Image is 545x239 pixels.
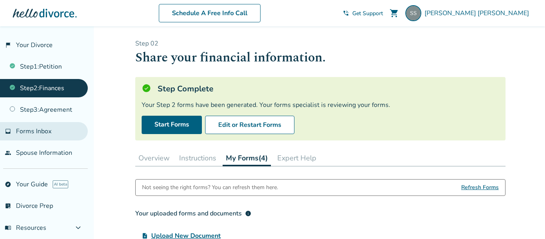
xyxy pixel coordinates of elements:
[142,101,499,109] div: Your Step 2 forms have been generated. Your forms specialist is reviewing your forms.
[5,203,11,209] span: list_alt_check
[405,5,421,21] img: sammyjo79@gmail.com
[223,150,271,166] button: My Forms(4)
[5,128,11,134] span: inbox
[159,4,261,22] a: Schedule A Free Info Call
[53,180,68,188] span: AI beta
[5,42,11,48] span: flag_2
[5,225,11,231] span: menu_book
[352,10,383,17] span: Get Support
[135,150,173,166] button: Overview
[5,181,11,188] span: explore
[135,209,251,218] div: Your uploaded forms and documents
[135,48,506,67] h1: Share your financial information.
[16,127,51,136] span: Forms Inbox
[425,9,532,18] span: [PERSON_NAME] [PERSON_NAME]
[176,150,219,166] button: Instructions
[343,10,349,16] span: phone_in_talk
[142,116,202,134] a: Start Forms
[461,180,499,196] span: Refresh Forms
[73,223,83,233] span: expand_more
[135,39,506,48] p: Step 0 2
[389,8,399,18] span: shopping_cart
[142,233,148,239] span: upload_file
[274,150,320,166] button: Expert Help
[5,223,46,232] span: Resources
[343,10,383,17] a: phone_in_talkGet Support
[142,180,278,196] div: Not seeing the right forms? You can refresh them here.
[5,150,11,156] span: people
[158,83,213,94] h5: Step Complete
[505,201,545,239] iframe: Chat Widget
[205,116,294,134] button: Edit or Restart Forms
[245,210,251,217] span: info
